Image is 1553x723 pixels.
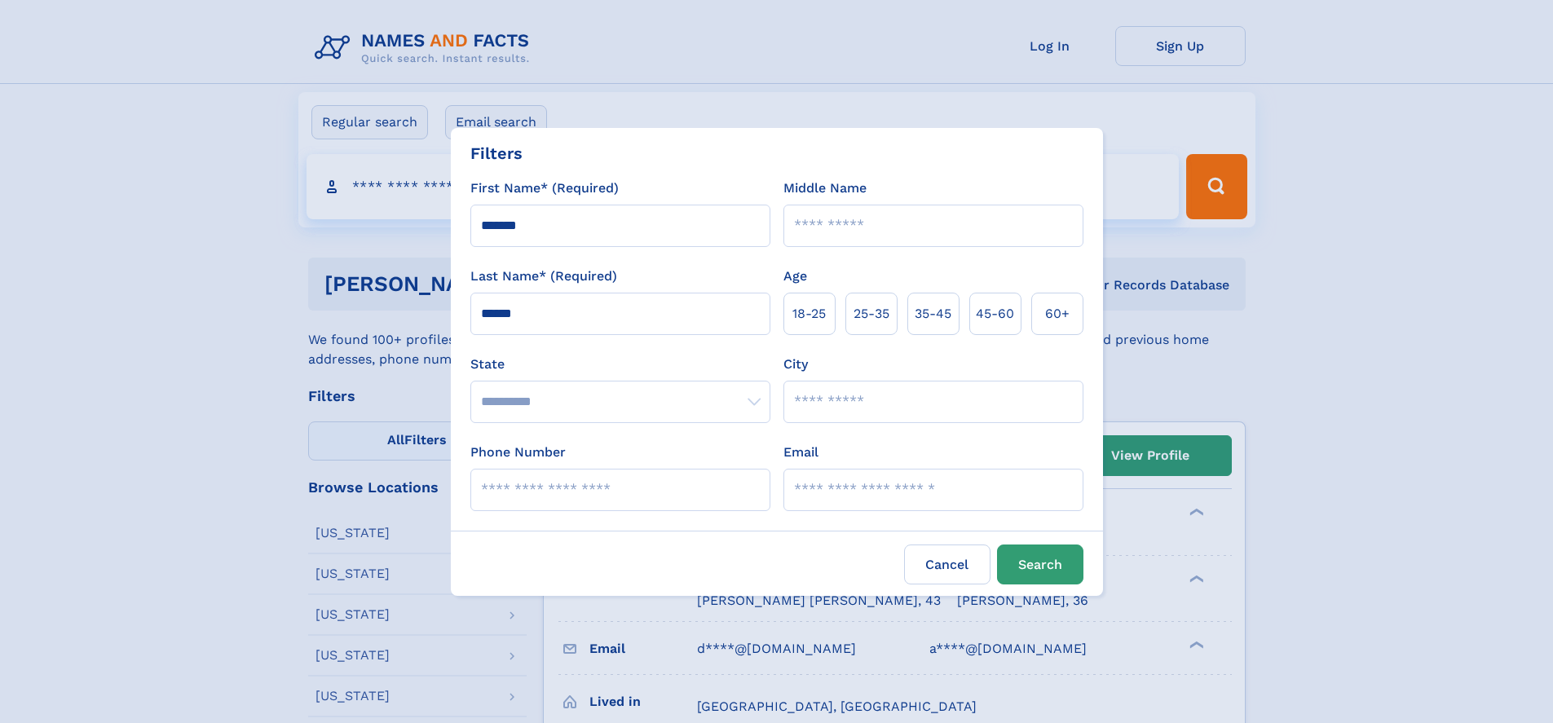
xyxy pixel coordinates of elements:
label: Age [783,267,807,286]
span: 18‑25 [792,304,826,324]
button: Search [997,544,1083,584]
label: First Name* (Required) [470,179,619,198]
span: 45‑60 [976,304,1014,324]
label: Cancel [904,544,990,584]
div: Filters [470,141,523,165]
label: City [783,355,808,374]
span: 25‑35 [854,304,889,324]
label: Phone Number [470,443,566,462]
label: Email [783,443,818,462]
label: Last Name* (Required) [470,267,617,286]
label: Middle Name [783,179,867,198]
span: 35‑45 [915,304,951,324]
label: State [470,355,770,374]
span: 60+ [1045,304,1070,324]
